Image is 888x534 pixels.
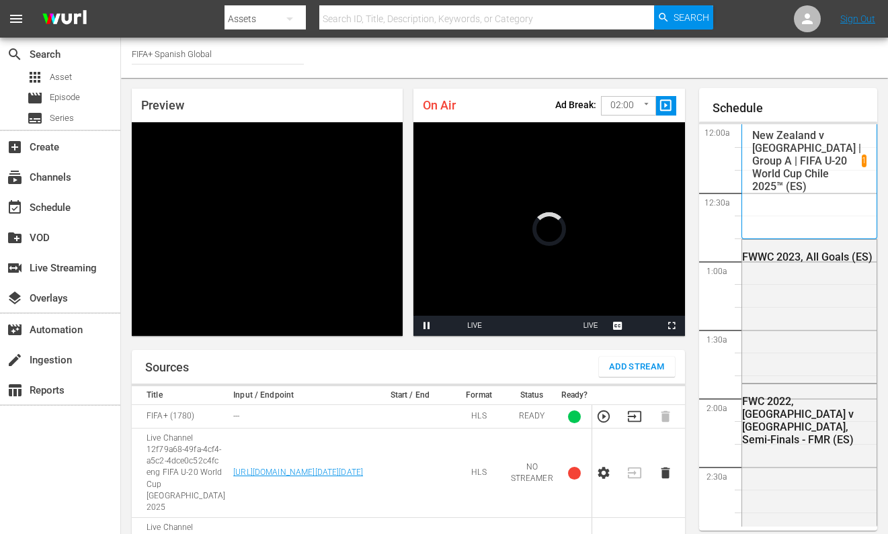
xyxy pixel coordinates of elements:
div: FWWC 2023, All Goals (ES) [742,251,874,263]
h1: Schedule [713,101,878,115]
th: Status [507,386,557,405]
span: LIVE [583,322,598,329]
th: Ready? [557,386,592,405]
span: movie_filter [7,322,23,338]
span: Series [27,110,43,126]
span: Reports [7,382,23,398]
h1: Sources [145,361,189,374]
button: Configure [596,465,611,480]
span: VOD [7,230,23,246]
button: Picture-in-Picture [631,316,658,336]
span: Episode [27,90,43,106]
a: Sign Out [840,13,875,24]
span: Search [7,46,23,62]
span: Episode [50,91,80,104]
button: Add Stream [599,357,675,377]
p: New Zealand v [GEOGRAPHIC_DATA] | Group A | FIFA U-20 World Cup Chile 2025™ (ES) [752,129,862,193]
button: Fullscreen [658,316,685,336]
button: Delete [658,465,673,480]
th: Format [451,386,506,405]
button: Transition [627,409,642,424]
button: Search [654,5,713,30]
span: Live Streaming [7,260,23,276]
span: slideshow_sharp [658,98,674,114]
th: Input / Endpoint [229,386,368,405]
a: [URL][DOMAIN_NAME][DATE][DATE] [233,468,363,477]
td: NO STREAMER [507,429,557,518]
div: Video Player [132,122,403,336]
div: FWC 2022, [GEOGRAPHIC_DATA] v [GEOGRAPHIC_DATA], Semi-Finals - FMR (ES) [742,395,874,446]
span: Asset [27,69,43,85]
td: Live Channel 12f79a68-49fa-4cf4-a5c2-4dce0c52c4fc eng FIFA U-20 World Cup [GEOGRAPHIC_DATA] 2025 [132,429,229,518]
span: Channels [7,169,23,185]
span: Search [674,5,709,30]
span: Schedule [7,199,23,216]
p: 1 [862,156,866,165]
span: Series [50,112,74,125]
th: Start / End [368,386,451,405]
span: menu [8,11,24,27]
div: LIVE [467,316,482,336]
button: Seek to live, currently behind live [577,316,604,336]
img: ans4CAIJ8jUAAAAAAAAAAAAAAAAAAAAAAAAgQb4GAAAAAAAAAAAAAAAAAAAAAAAAJMjXAAAAAAAAAAAAAAAAAAAAAAAAgAT5G... [32,3,97,35]
td: READY [507,405,557,429]
td: HLS [451,405,506,429]
div: 02:00 [601,93,656,118]
span: Preview [141,98,184,112]
span: Ingestion [7,352,23,368]
button: Captions [604,316,631,336]
span: Asset [50,71,72,84]
p: Ad Break: [555,99,596,110]
span: Overlays [7,290,23,306]
button: Pause [413,316,440,336]
span: Add Stream [609,359,665,375]
td: --- [229,405,368,429]
td: FIFA+ (1780) [132,405,229,429]
span: On Air [423,98,456,112]
th: Title [132,386,229,405]
span: Create [7,139,23,155]
div: Video Player [413,122,684,336]
td: HLS [451,429,506,518]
